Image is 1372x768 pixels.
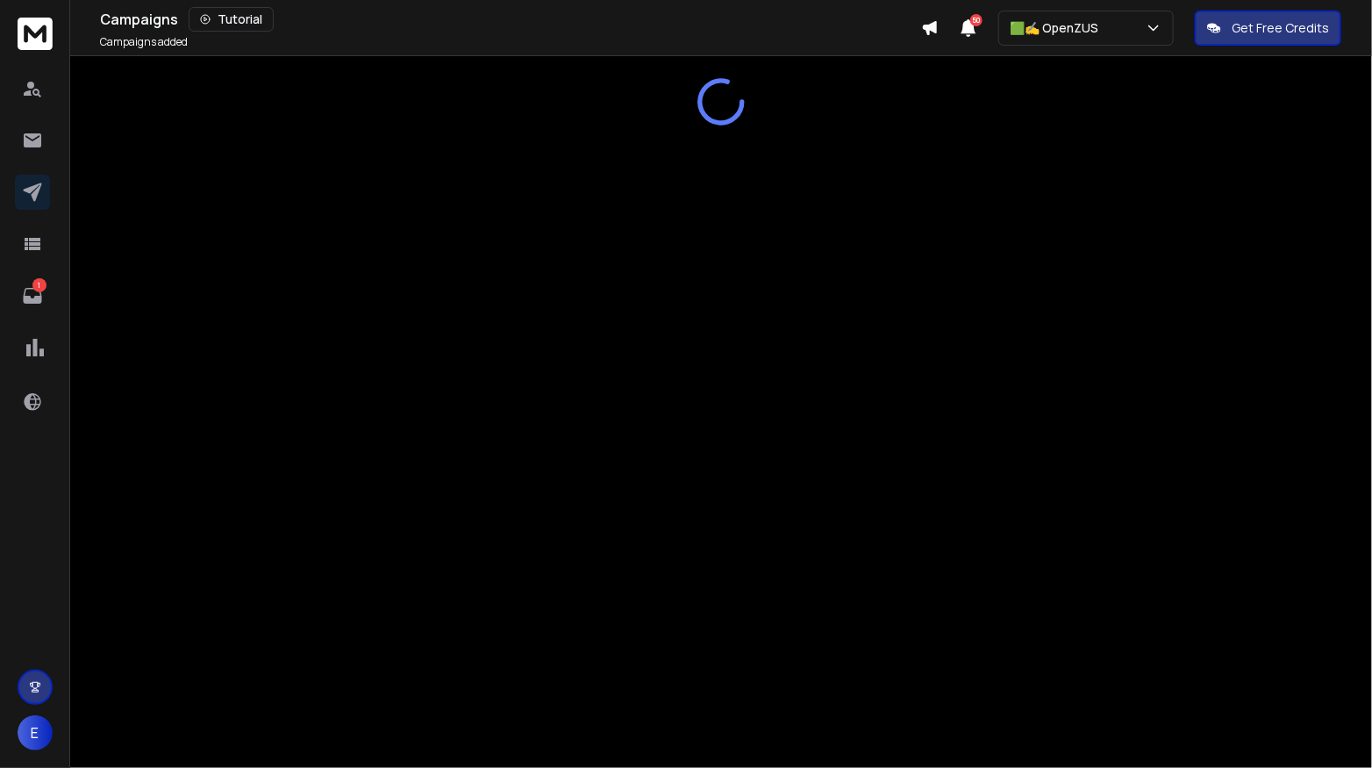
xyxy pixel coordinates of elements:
[100,7,921,32] div: Campaigns
[1195,11,1341,46] button: Get Free Credits
[32,278,46,292] p: 1
[1010,19,1105,37] p: 🟩✍️ OpenZUS
[18,715,53,750] button: E
[15,278,50,313] a: 1
[970,14,983,26] span: 50
[100,35,188,49] p: Campaigns added
[1232,19,1329,37] p: Get Free Credits
[189,7,274,32] button: Tutorial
